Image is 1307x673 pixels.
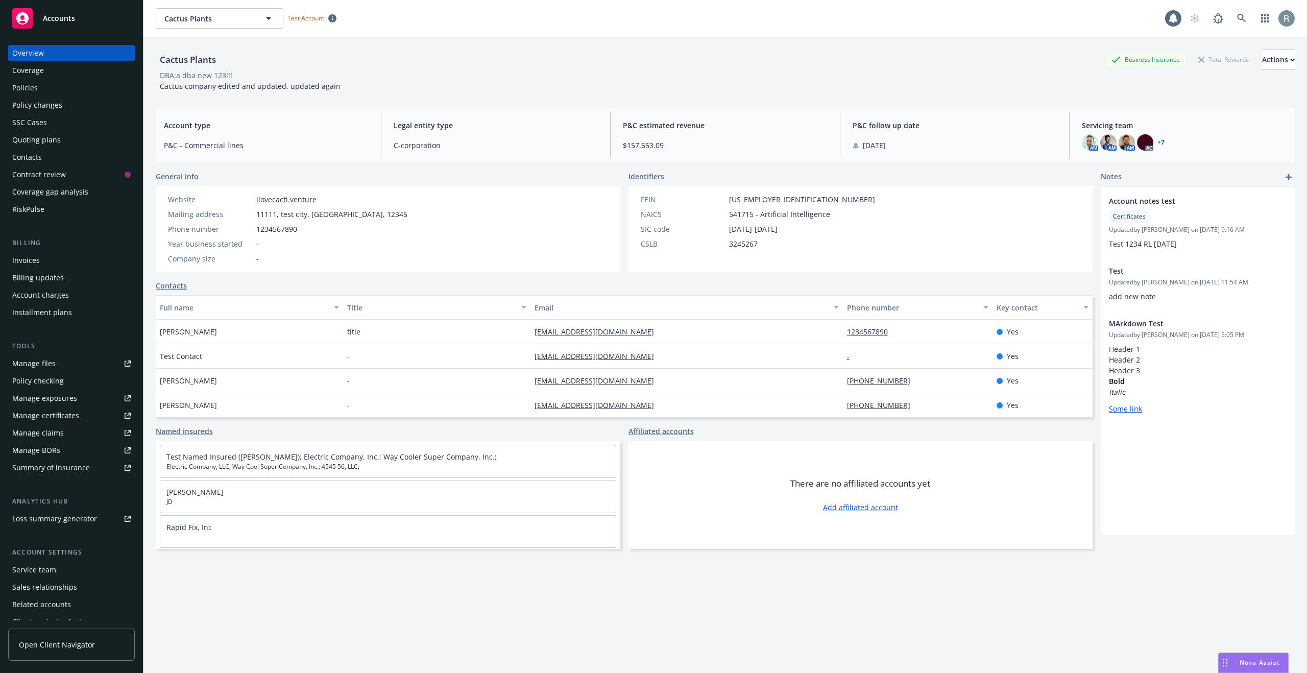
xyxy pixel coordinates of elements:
[168,253,252,264] div: Company size
[394,120,598,131] span: Legal entity type
[168,238,252,249] div: Year business started
[8,114,135,131] a: SSC Cases
[164,140,369,151] span: P&C - Commercial lines
[156,53,220,66] div: Cactus Plants
[8,149,135,165] a: Contacts
[12,562,56,578] div: Service team
[535,302,828,313] div: Email
[8,287,135,303] a: Account charges
[256,253,259,264] span: -
[12,45,44,61] div: Overview
[347,302,515,313] div: Title
[1007,400,1019,411] span: Yes
[8,562,135,578] a: Service team
[8,201,135,218] a: RiskPulse
[1101,257,1295,310] div: TestUpdatedby [PERSON_NAME] on [DATE] 11:54 AMadd new note
[12,596,71,613] div: Related accounts
[1109,266,1260,276] span: Test
[347,400,350,411] span: -
[1109,387,1125,397] em: Italic
[623,140,828,151] span: $157,653.09
[12,114,47,131] div: SSC Cases
[160,81,341,91] span: Cactus company edited and updated, updated again
[283,13,341,23] span: Test Account
[8,373,135,389] a: Policy checking
[160,351,202,362] span: Test Contact
[8,460,135,476] a: Summary of insurance
[1208,8,1228,29] a: Report a Bug
[1106,53,1185,66] div: Business Insurance
[256,209,407,220] span: 11111, test city, [GEOGRAPHIC_DATA], 12345
[168,224,252,234] div: Phone number
[8,252,135,269] a: Invoices
[1255,8,1275,29] a: Switch app
[847,327,896,336] a: 1234567890
[628,426,694,437] a: Affiliated accounts
[256,238,259,249] span: -
[1218,653,1289,673] button: Nova Assist
[1007,326,1019,337] span: Yes
[8,547,135,558] div: Account settings
[12,270,64,286] div: Billing updates
[535,400,662,410] a: [EMAIL_ADDRESS][DOMAIN_NAME]
[12,511,97,527] div: Loss summary generator
[8,341,135,351] div: Tools
[8,62,135,79] a: Coverage
[12,304,72,321] div: Installment plans
[12,132,61,148] div: Quoting plans
[1007,351,1019,362] span: Yes
[863,140,886,151] span: [DATE]
[1109,196,1260,206] span: Account notes test
[12,287,69,303] div: Account charges
[1109,278,1287,287] span: Updated by [PERSON_NAME] on [DATE] 11:54 AM
[847,351,858,361] a: -
[156,426,213,437] a: Named insureds
[993,295,1093,320] button: Key contact
[729,194,875,205] span: [US_EMPLOYER_IDENTIFICATION_NUMBER]
[12,201,44,218] div: RiskPulse
[535,376,662,386] a: [EMAIL_ADDRESS][DOMAIN_NAME]
[8,390,135,406] a: Manage exposures
[394,140,598,151] span: C-corporation
[12,425,64,441] div: Manage claims
[1109,292,1156,301] span: add new note
[1119,134,1135,151] img: photo
[164,13,253,24] span: Cactus Plants
[8,270,135,286] a: Billing updates
[160,302,328,313] div: Full name
[166,452,497,462] a: Test Named Insured ([PERSON_NAME]); Electric Company, Inc.; Way Cooler Super Company, Inc.;
[1113,212,1146,221] span: Certificates
[847,400,918,410] a: [PHONE_NUMBER]
[12,614,97,630] div: Client navigator features
[997,302,1077,313] div: Key contact
[347,375,350,386] span: -
[1193,53,1254,66] div: Total Rewards
[628,171,664,182] span: Identifiers
[12,97,62,113] div: Policy changes
[1240,658,1280,667] span: Nova Assist
[19,639,95,650] span: Open Client Navigator
[823,502,898,513] a: Add affiliated account
[12,355,56,372] div: Manage files
[8,45,135,61] a: Overview
[8,425,135,441] a: Manage claims
[853,120,1057,131] span: P&C follow up date
[12,149,42,165] div: Contacts
[256,195,317,204] a: ilovecacti.venture
[347,326,360,337] span: title
[1109,318,1260,329] span: MArkdown Test
[1109,376,1125,386] strong: Bold
[641,209,725,220] div: NAICS
[1231,8,1252,29] a: Search
[1109,225,1287,234] span: Updated by [PERSON_NAME] on [DATE] 9:16 AM
[12,579,77,595] div: Sales relationships
[12,252,40,269] div: Invoices
[164,120,369,131] span: Account type
[1109,365,1287,376] h3: Header 3
[8,80,135,96] a: Policies
[1082,134,1098,151] img: photo
[8,407,135,424] a: Manage certificates
[160,400,217,411] span: [PERSON_NAME]
[168,194,252,205] div: Website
